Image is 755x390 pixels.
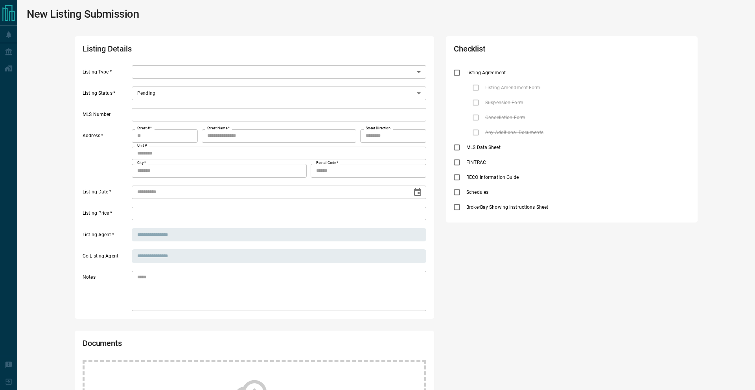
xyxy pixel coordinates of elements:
[132,86,426,100] div: Pending
[483,84,542,91] span: Listing Amendment Form
[137,143,147,148] label: Unit #
[83,90,130,100] label: Listing Status
[137,160,146,166] label: City
[27,8,139,20] h1: New Listing Submission
[410,184,425,200] button: Choose date
[83,69,130,79] label: Listing Type
[483,114,527,121] span: Cancellation Form
[464,69,508,76] span: Listing Agreement
[366,126,390,131] label: Street Direction
[83,232,130,242] label: Listing Agent
[464,204,550,211] span: BrokerBay Showing Instructions Sheet
[83,132,130,177] label: Address
[83,253,130,263] label: Co Listing Agent
[83,44,289,57] h2: Listing Details
[464,174,521,181] span: RECO Information Guide
[483,129,545,136] span: Any Additional Documents
[137,126,152,131] label: Street #
[83,189,130,199] label: Listing Date
[464,144,503,151] span: MLS Data Sheet
[83,274,130,311] label: Notes
[83,111,130,121] label: MLS Number
[454,44,595,57] h2: Checklist
[83,210,130,220] label: Listing Price
[83,338,289,352] h2: Documents
[464,189,490,196] span: Schedules
[316,160,338,166] label: Postal Code
[464,159,488,166] span: FINTRAC
[483,99,525,106] span: Suspension Form
[207,126,230,131] label: Street Name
